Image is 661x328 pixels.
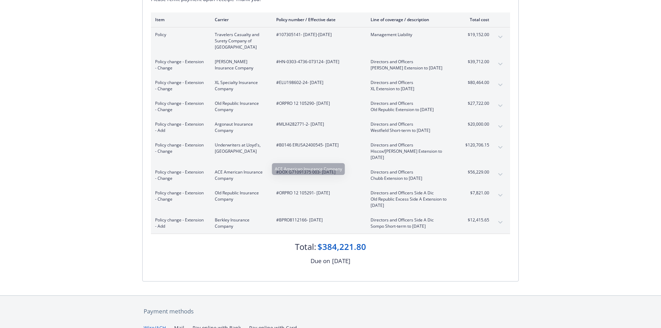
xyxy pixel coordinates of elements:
[495,79,506,91] button: expand content
[495,100,506,111] button: expand content
[215,121,265,134] span: Argonaut Insurance Company
[276,190,359,196] span: #ORPRO 12 105291 - [DATE]
[151,117,510,138] div: Policy change - Extension - AddArgonaut Insurance Company#MLX4282771-2- [DATE]Directors and Offic...
[463,217,489,223] span: $12,415.65
[155,79,204,92] span: Policy change - Extension - Change
[463,59,489,65] span: $39,712.00
[371,217,452,223] span: Directors and Officers Side A Dic
[371,86,452,92] span: XL Extension to [DATE]
[276,17,359,23] div: Policy number / Effective date
[495,169,506,180] button: expand content
[371,79,452,86] span: Directors and Officers
[215,142,265,154] span: Underwriters at Lloyd's, [GEOGRAPHIC_DATA]
[276,59,359,65] span: #HN-0303-4736-073124 - [DATE]
[371,59,452,65] span: Directors and Officers
[215,32,265,50] span: Travelers Casualty and Surety Company of [GEOGRAPHIC_DATA]
[155,217,204,229] span: Policy change - Extension - Add
[371,121,452,127] span: Directors and Officers
[155,59,204,71] span: Policy change - Extension - Change
[463,121,489,127] span: $20,000.00
[276,100,359,107] span: #ORPRO 12 105290 - [DATE]
[371,223,452,229] span: Sompo Short-term to [DATE]
[371,107,452,113] span: Old Republic Extension to [DATE]
[463,32,489,38] span: $19,152.00
[215,217,265,229] span: Berkley Insurance Company
[495,190,506,201] button: expand content
[371,100,452,113] span: Directors and OfficersOld Republic Extension to [DATE]
[371,169,452,182] span: Directors and OfficersChubb Extension to [DATE]
[155,121,204,134] span: Policy change - Extension - Add
[371,32,452,38] span: Management Liability
[371,65,452,71] span: [PERSON_NAME] Extension to [DATE]
[215,169,265,182] span: ACE American Insurance Company
[276,79,359,86] span: #ELU198602-24 - [DATE]
[151,75,510,96] div: Policy change - Extension - ChangeXL Specialty Insurance Company#ELU198602-24- [DATE]Directors an...
[215,79,265,92] span: XL Specialty Insurance Company
[463,142,489,148] span: $120,706.15
[295,241,316,253] div: Total:
[155,100,204,113] span: Policy change - Extension - Change
[371,142,452,148] span: Directors and Officers
[215,59,265,71] span: [PERSON_NAME] Insurance Company
[495,217,506,228] button: expand content
[151,165,510,186] div: Policy change - Extension - ChangeACE American Insurance Company#DOX G71091375 003- [DATE]Directo...
[371,148,452,161] span: Hiscox/[PERSON_NAME] Extension to [DATE]
[371,196,452,209] span: Old Republic Excess Side A Extension to [DATE]
[151,54,510,75] div: Policy change - Extension - Change[PERSON_NAME] Insurance Company#HN-0303-4736-073124- [DATE]Dire...
[495,32,506,43] button: expand content
[371,175,452,182] span: Chubb Extension to [DATE]
[155,190,204,202] span: Policy change - Extension - Change
[495,121,506,132] button: expand content
[215,190,265,202] span: Old Republic Insurance Company
[371,79,452,92] span: Directors and OfficersXL Extension to [DATE]
[215,100,265,113] span: Old Republic Insurance Company
[151,96,510,117] div: Policy change - Extension - ChangeOld Republic Insurance Company#ORPRO 12 105290- [DATE]Directors...
[276,217,359,223] span: #BPRO8112166 - [DATE]
[495,59,506,70] button: expand content
[144,307,517,316] div: Payment methods
[463,17,489,23] div: Total cost
[371,100,452,107] span: Directors and Officers
[215,17,265,23] div: Carrier
[276,142,359,148] span: #B0146 ERUSA2400545 - [DATE]
[151,138,510,165] div: Policy change - Extension - ChangeUnderwriters at Lloyd's, [GEOGRAPHIC_DATA]#B0146 ERUSA2400545- ...
[371,127,452,134] span: Westfield Short-term to [DATE]
[155,142,204,154] span: Policy change - Extension - Change
[463,190,489,196] span: $7,821.00
[155,17,204,23] div: Item
[371,17,452,23] div: Line of coverage / description
[463,79,489,86] span: $80,464.00
[317,241,366,253] div: $384,221.80
[155,32,204,38] span: Policy
[155,169,204,182] span: Policy change - Extension - Change
[463,169,489,175] span: $56,229.00
[311,256,330,266] div: Due on
[463,100,489,107] span: $27,722.00
[495,142,506,153] button: expand content
[371,169,452,175] span: Directors and Officers
[371,142,452,161] span: Directors and OfficersHiscox/[PERSON_NAME] Extension to [DATE]
[151,27,510,54] div: PolicyTravelers Casualty and Surety Company of [GEOGRAPHIC_DATA]#107305141- [DATE]-[DATE]Manageme...
[151,186,510,213] div: Policy change - Extension - ChangeOld Republic Insurance Company#ORPRO 12 105291- [DATE]Directors...
[276,32,359,38] span: #107305141 - [DATE]-[DATE]
[371,217,452,229] span: Directors and Officers Side A DicSompo Short-term to [DATE]
[371,59,452,71] span: Directors and Officers[PERSON_NAME] Extension to [DATE]
[371,190,452,209] span: Directors and Officers Side A DicOld Republic Excess Side A Extension to [DATE]
[371,190,452,196] span: Directors and Officers Side A Dic
[371,121,452,134] span: Directors and OfficersWestfield Short-term to [DATE]
[151,213,510,234] div: Policy change - Extension - AddBerkley Insurance Company#BPRO8112166- [DATE]Directors and Officer...
[332,256,350,266] div: [DATE]
[276,121,359,127] span: #MLX4282771-2 - [DATE]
